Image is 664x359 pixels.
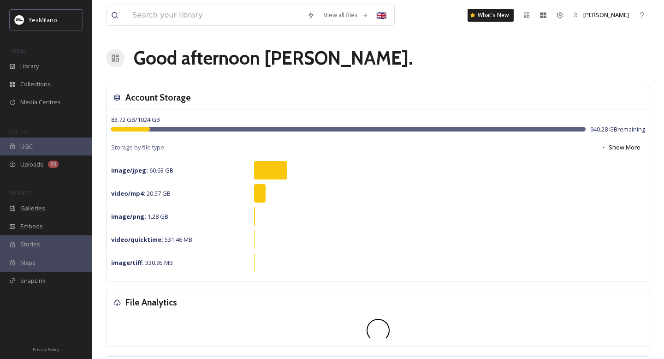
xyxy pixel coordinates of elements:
span: UGC [20,142,33,151]
div: 🇬🇧 [373,7,390,24]
span: Embeds [20,222,43,231]
span: Storage by file type [111,143,164,152]
span: COLLECT [9,128,29,135]
span: Privacy Policy [33,347,59,353]
span: Uploads [20,160,43,169]
a: View all files [319,6,373,24]
h1: Good afternoon [PERSON_NAME] . [134,44,413,72]
h3: Account Storage [125,91,191,104]
img: Logo%20YesMilano%40150x.png [15,15,24,24]
span: 20.57 GB [111,189,171,197]
strong: image/jpeg : [111,166,148,174]
span: Stories [20,240,40,249]
a: What's New [468,9,514,22]
a: [PERSON_NAME] [568,6,634,24]
button: Show More [596,138,645,156]
div: 50 [48,161,59,168]
input: Search your library [128,5,302,25]
span: 83.72 GB / 1024 GB [111,115,160,124]
span: 60.63 GB [111,166,173,174]
span: Library [20,62,39,71]
span: YesMilano [29,16,57,24]
strong: image/tiff : [111,258,144,267]
span: Galleries [20,204,45,213]
span: Maps [20,258,36,267]
span: SnapLink [20,276,46,285]
span: 1.28 GB [111,212,168,221]
span: 330.95 MB [111,258,173,267]
span: Collections [20,80,51,89]
span: 940.28 GB remaining [590,125,645,134]
strong: image/png : [111,212,146,221]
span: MEDIA [9,48,25,54]
a: Privacy Policy [33,343,59,354]
span: [PERSON_NAME] [583,11,629,19]
span: 531.46 MB [111,235,192,244]
span: WIDGETS [9,190,30,197]
h3: File Analytics [125,296,177,309]
strong: video/mp4 : [111,189,145,197]
strong: video/quicktime : [111,235,163,244]
span: Media Centres [20,98,61,107]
